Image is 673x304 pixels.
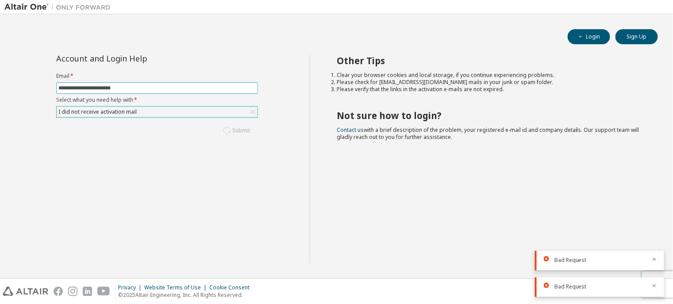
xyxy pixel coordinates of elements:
img: facebook.svg [54,287,63,296]
h2: Other Tips [337,55,642,66]
label: Email [56,73,258,80]
li: Please check for [EMAIL_ADDRESS][DOMAIN_NAME] mails in your junk or spam folder. [337,79,642,86]
img: Altair One [4,3,115,12]
div: Website Terms of Use [144,284,209,291]
a: Contact us [337,126,364,134]
div: I did not receive activation mail [57,107,258,117]
img: instagram.svg [68,287,77,296]
span: Bad Request [554,257,587,264]
div: Privacy [118,284,144,291]
div: Account and Login Help [56,55,218,62]
label: Select what you need help with [56,96,258,104]
li: Please verify that the links in the activation e-mails are not expired. [337,86,642,93]
img: altair_logo.svg [3,287,48,296]
img: linkedin.svg [83,287,92,296]
img: youtube.svg [97,287,110,296]
div: I did not receive activation mail [57,107,138,117]
li: Clear your browser cookies and local storage, if you continue experiencing problems. [337,72,642,79]
button: Sign Up [615,29,658,44]
span: Bad Request [554,283,587,290]
h2: Not sure how to login? [337,110,642,121]
button: Login [568,29,610,44]
span: with a brief description of the problem, your registered e-mail id and company details. Our suppo... [337,126,639,141]
div: Cookie Consent [209,284,255,291]
p: © 2025 Altair Engineering, Inc. All Rights Reserved. [118,291,255,299]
